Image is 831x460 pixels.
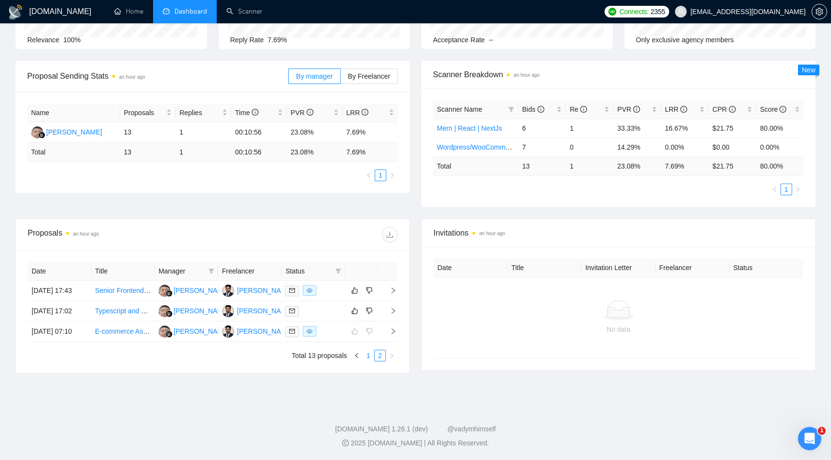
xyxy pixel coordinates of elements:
li: 2 [374,350,386,361]
td: 13 [518,156,566,175]
li: 1 [363,350,374,361]
a: homeHome [114,7,143,16]
a: Wordpress/WooCommerce [437,143,519,151]
span: Re [570,105,587,113]
span: info-circle [729,106,736,113]
div: Proposals [28,227,213,242]
td: 0.00% [661,137,709,156]
a: E-commerce Assistant for WooCommerce Store [95,327,240,335]
li: Next Page [792,184,804,195]
img: gigradar-bm.png [166,310,173,317]
div: No data [441,324,796,335]
td: Total [27,143,120,162]
button: left [351,350,363,361]
span: Proposals [124,107,164,118]
td: 7 [518,137,566,156]
span: By Freelancer [348,72,390,80]
span: right [382,328,397,335]
a: KT[PERSON_NAME] [222,327,293,335]
button: setting [812,4,827,19]
td: $21.75 [709,119,756,137]
th: Date [433,258,507,277]
td: 14.29% [613,137,661,156]
img: gigradar-bm.png [38,132,45,138]
span: right [389,353,395,358]
div: [PERSON_NAME] [173,326,229,337]
span: 7.69% [268,36,287,44]
img: KT [222,325,234,338]
time: an hour ago [73,231,99,237]
span: download [382,231,397,239]
span: dashboard [163,8,170,15]
span: info-circle [680,106,687,113]
span: Bids [522,105,544,113]
a: Typescript and ReactJS Developer [95,307,200,315]
span: filter [506,102,516,117]
a: 1 [375,170,386,181]
span: mail [289,288,295,293]
td: 16.67% [661,119,709,137]
span: 2355 [651,6,665,17]
td: 7.69 % [661,156,709,175]
a: 1 [781,184,792,195]
td: 00:10:56 [231,143,287,162]
th: Invitation Letter [581,258,655,277]
span: eye [307,328,312,334]
span: info-circle [779,106,786,113]
button: right [386,350,398,361]
span: Manager [158,266,205,276]
time: an hour ago [479,231,505,236]
td: [DATE] 17:43 [28,281,91,301]
iframe: Intercom live chat [798,427,821,450]
div: [PERSON_NAME] [46,127,102,137]
span: CPR [712,105,735,113]
td: 6 [518,119,566,137]
div: [PERSON_NAME] [237,306,293,316]
td: $ 21.75 [709,156,756,175]
a: [DOMAIN_NAME] 1.26.1 (dev) [335,425,428,433]
span: info-circle [307,109,313,116]
button: right [792,184,804,195]
span: filter [335,268,341,274]
img: KT [222,285,234,297]
th: Status [729,258,803,277]
a: 1 [363,350,374,361]
a: Mern | React | NextJs [437,124,502,132]
span: right [382,307,397,314]
td: 7.69 % [343,143,398,162]
span: mail [289,308,295,314]
span: dislike [366,287,373,294]
span: Reply Rate [230,36,264,44]
span: mail [289,328,295,334]
td: 23.08 % [613,156,661,175]
span: left [366,172,372,178]
a: KT[PERSON_NAME] [222,286,293,294]
span: Connects: [619,6,648,17]
td: Senior Frontend Developer Needed: Tailwind, Storybook, React/Next.js/HTML [91,281,155,301]
button: left [769,184,780,195]
td: 0.00% [756,137,804,156]
td: 13 [120,122,175,143]
li: Total 13 proposals [292,350,347,361]
span: Acceptance Rate [433,36,485,44]
span: like [351,307,358,315]
span: left [354,353,360,358]
a: setting [812,8,827,16]
td: 23.08 % [287,143,342,162]
span: LRR [665,105,687,113]
span: info-circle [252,109,259,116]
span: like [351,287,358,294]
span: filter [208,268,214,274]
td: 13 [120,143,175,162]
span: 1 [818,427,826,435]
td: 1 [566,156,613,175]
td: Total [433,156,518,175]
div: [PERSON_NAME] [237,285,293,296]
div: 2025 [DOMAIN_NAME] | All Rights Reserved. [8,438,823,448]
span: info-circle [537,106,544,113]
img: NS [158,305,171,317]
span: Status [285,266,331,276]
li: Previous Page [769,184,780,195]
